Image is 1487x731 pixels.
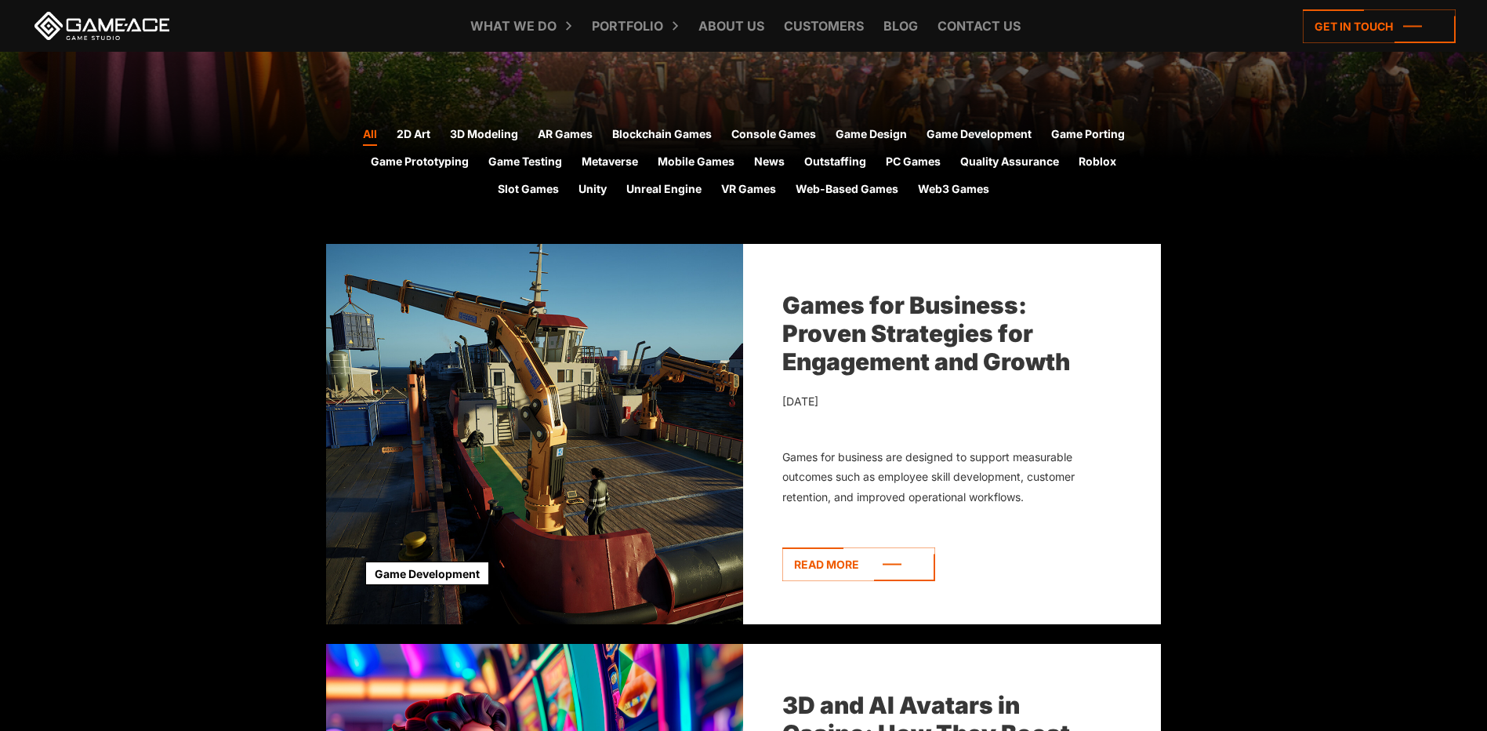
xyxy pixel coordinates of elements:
[1079,153,1116,173] a: Roblox
[782,547,935,581] a: Read more
[782,391,1090,412] div: [DATE]
[782,447,1090,507] div: Games for business are designed to support measurable outcomes such as employee skill development...
[1051,125,1125,146] a: Game Porting
[371,153,469,173] a: Game Prototyping
[886,153,941,173] a: PC Games
[176,93,259,103] div: Keywords by Traffic
[836,125,907,146] a: Game Design
[363,125,377,146] a: All
[731,125,816,146] a: Console Games
[498,180,559,201] a: Slot Games
[44,25,77,38] div: v 4.0.25
[365,562,489,585] a: Game Development
[63,93,140,103] div: Domain Overview
[45,91,58,104] img: tab_domain_overview_orange.svg
[754,153,785,173] a: News
[804,153,866,173] a: Outstaffing
[578,180,607,201] a: Unity
[538,125,593,146] a: AR Games
[626,180,702,201] a: Unreal Engine
[612,125,712,146] a: Blockchain Games
[658,153,734,173] a: Mobile Games
[25,41,38,53] img: website_grey.svg
[158,91,171,104] img: tab_keywords_by_traffic_grey.svg
[1303,9,1456,43] a: Get in touch
[782,291,1070,376] a: Games for Business: Proven Strategies for Engagement and Growth
[450,125,518,146] a: 3D Modeling
[397,125,430,146] a: 2D Art
[721,180,776,201] a: VR Games
[25,25,38,38] img: logo_orange.svg
[488,153,562,173] a: Game Testing
[796,180,898,201] a: Web-Based Games
[326,244,743,624] img: Games for Business: Proven Strategies for Engagement and Growth
[960,153,1059,173] a: Quality Assurance
[41,41,172,53] div: Domain: [DOMAIN_NAME]
[927,125,1032,146] a: Game Development
[582,153,638,173] a: Metaverse
[918,180,989,201] a: Web3 Games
